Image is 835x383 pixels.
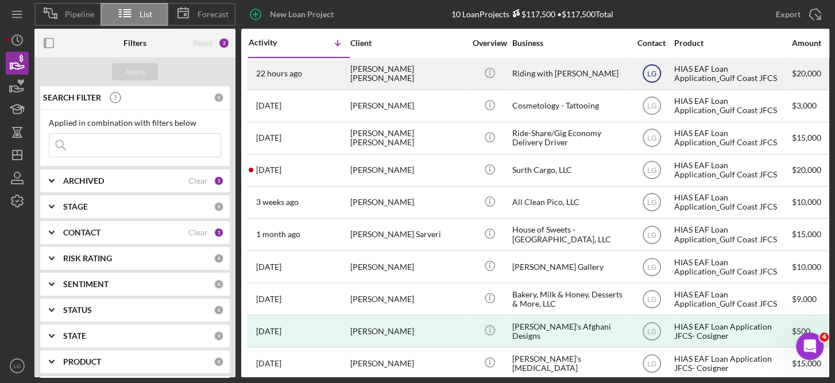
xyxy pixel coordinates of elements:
div: 0 [214,331,224,341]
div: 1 [214,227,224,238]
div: New Loan Project [270,3,334,26]
text: LG [647,102,656,110]
div: [PERSON_NAME] [350,187,465,218]
span: $15,000 [792,133,821,142]
div: Bakery, Milk & Honey, Desserts & More, LLC [512,284,627,314]
b: RISK RATING [63,254,112,263]
div: [PERSON_NAME] [350,252,465,282]
div: Riding with [PERSON_NAME] [512,59,627,89]
div: [PERSON_NAME] Gallery [512,252,627,282]
div: HIAS EAF Loan Application_Gulf Coast JFCS [674,219,789,250]
div: Activity [249,38,299,47]
button: LG [6,354,29,377]
div: $500 [792,316,835,346]
text: LG [647,295,656,303]
div: HIAS EAF Loan Application JFCS- Cosigner [674,316,789,346]
div: Overview [468,38,511,48]
time: 2025-06-29 04:05 [256,295,281,304]
span: $20,000 [792,165,821,175]
time: 2025-06-29 21:55 [256,262,281,272]
b: Filters [123,38,146,48]
div: $117,500 [509,9,555,19]
div: Clear [188,228,208,237]
div: [PERSON_NAME]'s Afghani Designs [512,316,627,346]
b: ARCHIVED [63,176,104,185]
span: 4 [819,332,829,342]
iframe: Intercom live chat [796,332,824,360]
time: 2025-08-17 23:05 [256,165,281,175]
b: SENTIMENT [63,280,109,289]
span: $10,000 [792,262,821,272]
div: HIAS EAF Loan Application JFCS- Cosigner [674,348,789,378]
time: 2023-09-16 18:17 [256,327,281,336]
time: 2023-08-05 13:35 [256,359,281,368]
b: STAGE [63,202,88,211]
div: Business [512,38,627,48]
div: [PERSON_NAME]'s [MEDICAL_DATA] [512,348,627,378]
button: Export [764,3,829,26]
div: All Clean Pico, LLC [512,187,627,218]
div: 0 [214,305,224,315]
div: 2 [218,37,230,49]
span: List [140,10,152,19]
text: LG [14,363,21,369]
b: SEARCH FILTER [43,93,101,102]
div: Export [776,3,801,26]
div: HIAS EAF Loan Application_Gulf Coast JFCS [674,284,789,314]
text: LG [647,263,656,271]
div: 0 [214,202,224,212]
span: $15,000 [792,358,821,368]
div: 0 [214,253,224,264]
text: LG [647,199,656,207]
b: CONTACT [63,228,100,237]
div: Product [674,38,789,48]
div: HIAS EAF Loan Application_Gulf Coast JFCS [674,155,789,185]
button: New Loan Project [241,3,345,26]
div: House of Sweets - [GEOGRAPHIC_DATA], LLC [512,219,627,250]
b: STATE [63,331,86,341]
time: 2025-08-19 00:20 [256,101,281,110]
div: Cosmetology - Tattooing [512,91,627,121]
b: STATUS [63,305,92,315]
button: Apply [112,63,158,80]
text: LG [647,134,656,142]
div: Ride-Share/Gig Economy Delivery Driver [512,123,627,153]
div: Amount [792,38,835,48]
div: 0 [214,357,224,367]
div: Client [350,38,465,48]
span: $10,000 [792,197,821,207]
time: 2025-08-18 22:15 [256,133,281,142]
time: 2025-07-31 03:44 [256,230,300,239]
span: $9,000 [792,294,817,304]
text: LG [647,359,656,367]
div: Applied in combination with filters below [49,118,221,127]
div: HIAS EAF Loan Application_Gulf Coast JFCS [674,123,789,153]
div: [PERSON_NAME] Sarveri [350,219,465,250]
text: LG [647,70,656,78]
div: 10 Loan Projects • $117,500 Total [451,9,613,19]
text: LG [647,167,656,175]
text: LG [647,327,656,335]
div: Surth Cargo, LLC [512,155,627,185]
span: $15,000 [792,229,821,239]
div: [PERSON_NAME] [350,91,465,121]
div: [PERSON_NAME] [350,155,465,185]
text: LG [647,231,656,239]
div: Contact [630,38,673,48]
div: [PERSON_NAME] [350,348,465,378]
span: $3,000 [792,100,817,110]
span: $20,000 [792,68,821,78]
div: Reset [193,38,212,48]
div: Clear [188,176,208,185]
div: [PERSON_NAME] [PERSON_NAME] [350,59,465,89]
div: 1 [214,176,224,186]
span: Forecast [198,10,229,19]
span: Pipeline [65,10,94,19]
div: 0 [214,92,224,103]
div: HIAS EAF Loan Application_Gulf Coast JFCS [674,187,789,218]
div: [PERSON_NAME] [PERSON_NAME] [350,123,465,153]
div: [PERSON_NAME] [350,316,465,346]
div: HIAS EAF Loan Application_Gulf Coast JFCS [674,59,789,89]
time: 2025-09-03 01:09 [256,69,302,78]
div: HIAS EAF Loan Application_Gulf Coast JFCS [674,252,789,282]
